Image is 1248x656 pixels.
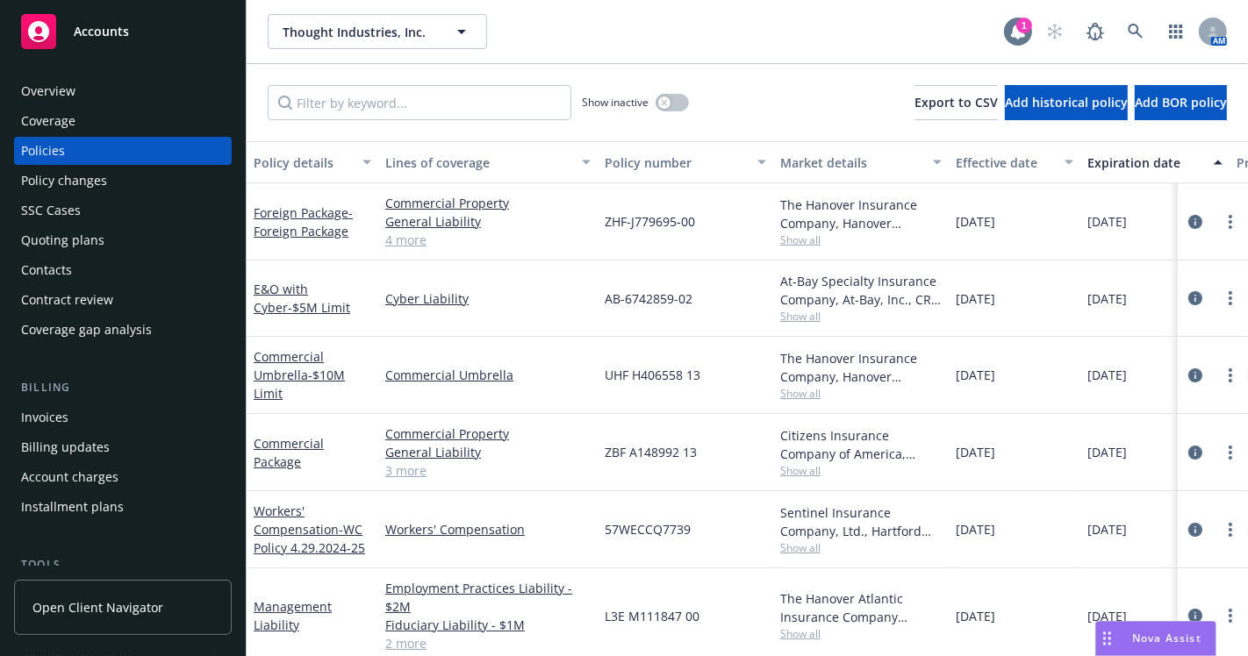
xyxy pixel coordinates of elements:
button: Add BOR policy [1135,85,1227,120]
span: [DATE] [1087,289,1127,308]
span: [DATE] [956,607,995,625]
a: Account charges [14,463,232,491]
a: circleInformation [1185,288,1206,309]
div: At-Bay Specialty Insurance Company, At-Bay, Inc., CRC Group [780,272,942,309]
div: Billing updates [21,433,110,461]
div: Policies [21,137,65,165]
a: Fiduciary Liability - $1M [385,616,591,634]
span: [DATE] [956,212,995,231]
span: Show all [780,232,942,247]
div: Quoting plans [21,226,104,254]
a: Policies [14,137,232,165]
div: Coverage [21,107,75,135]
span: Add BOR policy [1135,94,1227,111]
div: Effective date [956,153,1054,172]
a: Commercial Property [385,424,591,443]
div: SSC Cases [21,196,81,225]
div: Overview [21,77,75,105]
a: more [1220,211,1241,232]
span: Show all [780,626,942,641]
a: Commercial Umbrella [385,366,591,384]
span: Open Client Navigator [32,598,163,617]
span: Show all [780,463,942,478]
a: Contacts [14,256,232,284]
a: Start snowing [1037,14,1072,49]
button: Market details [773,141,949,183]
div: 1 [1016,18,1032,33]
a: General Liability [385,443,591,461]
span: [DATE] [956,289,995,308]
a: Commercial Package [254,435,324,470]
div: Citizens Insurance Company of America, Hanover Insurance Group [780,426,942,463]
a: Policy changes [14,167,232,195]
div: Lines of coverage [385,153,571,172]
span: [DATE] [1087,607,1127,625]
a: 2 more [385,634,591,652]
div: Expiration date [1087,153,1203,172]
a: Search [1118,14,1153,49]
a: Switch app [1158,14,1194,49]
span: ZBF A148992 13 [605,443,697,461]
span: AB-6742859-02 [605,289,692,308]
button: Expiration date [1080,141,1230,183]
a: E&O with Cyber [254,281,350,316]
div: Market details [780,153,922,172]
a: circleInformation [1185,519,1206,540]
span: Nova Assist [1132,631,1201,645]
a: Billing updates [14,433,232,461]
span: [DATE] [956,366,995,384]
span: ZHF-J779695-00 [605,212,695,231]
span: [DATE] [1087,443,1127,461]
button: Nova Assist [1095,621,1216,656]
div: The Hanover Insurance Company, Hanover Insurance Group [780,349,942,386]
a: Workers' Compensation [385,520,591,538]
button: Export to CSV [914,85,998,120]
a: Coverage gap analysis [14,316,232,344]
a: Installment plans [14,493,232,521]
a: Workers' Compensation [254,503,365,556]
a: Overview [14,77,232,105]
span: Show all [780,540,942,555]
span: Thought Industries, Inc. [283,23,434,41]
span: Export to CSV [914,94,998,111]
div: Tools [14,556,232,574]
button: Policy number [598,141,773,183]
span: Accounts [74,25,129,39]
span: [DATE] [1087,212,1127,231]
div: Contacts [21,256,72,284]
div: Account charges [21,463,118,491]
a: Cyber Liability [385,289,591,308]
span: L3E M111847 00 [605,607,699,625]
div: Coverage gap analysis [21,316,152,344]
div: Policy details [254,153,352,172]
a: more [1220,605,1241,626]
a: circleInformation [1185,442,1206,463]
span: [DATE] [1087,520,1127,538]
a: Coverage [14,107,232,135]
a: SSC Cases [14,196,232,225]
button: Thought Industries, Inc. [268,14,487,49]
a: Foreign Package [254,204,353,239]
button: Lines of coverage [378,141,598,183]
div: The Hanover Atlantic Insurance Company Limited, Hanover Insurance Group, RT Specialty Insurance S... [780,589,942,626]
div: Drag to move [1096,622,1118,655]
div: Invoices [21,403,68,431]
a: circleInformation [1185,605,1206,626]
span: Add historical policy [1005,94,1128,111]
span: UHF H406558 13 [605,366,700,384]
a: more [1220,442,1241,463]
a: 3 more [385,461,591,480]
span: - $5M Limit [288,299,350,316]
a: Employment Practices Liability - $2M [385,579,591,616]
span: [DATE] [1087,366,1127,384]
a: more [1220,365,1241,386]
a: circleInformation [1185,211,1206,232]
a: 4 more [385,231,591,249]
a: Commercial Property [385,194,591,212]
a: Invoices [14,403,232,431]
span: 57WECCQ7739 [605,520,691,538]
a: circleInformation [1185,365,1206,386]
div: Sentinel Insurance Company, Ltd., Hartford Insurance Group [780,503,942,540]
span: Show inactive [582,95,649,110]
div: The Hanover Insurance Company, Hanover Insurance Group [780,196,942,232]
